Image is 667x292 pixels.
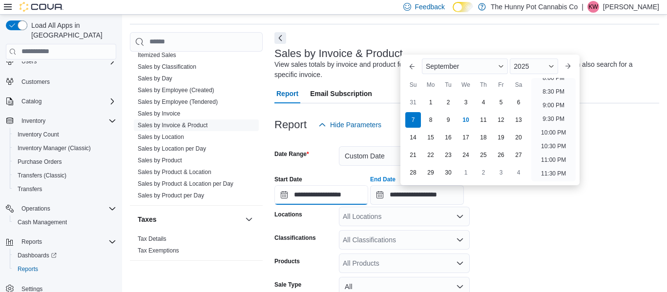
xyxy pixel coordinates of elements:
h3: Taxes [138,214,157,224]
span: Report [276,84,298,103]
a: Customers [18,76,54,88]
a: Sales by Product & Location per Day [138,180,233,187]
span: Cash Management [14,216,116,228]
div: day-22 [423,147,438,163]
button: Operations [2,202,120,215]
span: Tax Exemptions [138,247,179,254]
span: KW [588,1,598,13]
label: Classifications [274,234,316,242]
img: Cova [20,2,63,12]
div: Th [476,77,491,93]
div: Sa [511,77,526,93]
span: Load All Apps in [GEOGRAPHIC_DATA] [27,20,116,40]
span: Reports [18,236,116,248]
span: Operations [21,205,50,213]
button: Transfers (Classic) [10,169,120,182]
span: Reports [18,265,38,273]
button: Cash Management [10,215,120,229]
div: day-30 [440,165,456,180]
input: Dark Mode [453,2,473,12]
div: View sales totals by invoice and product for a specified date range. Details include tax types. Y... [274,59,654,80]
div: day-4 [476,95,491,110]
div: day-4 [511,165,526,180]
a: Sales by Product [138,157,182,164]
span: Feedback [415,2,445,12]
div: day-7 [405,112,421,128]
p: The Hunny Pot Cannabis Co [491,1,578,13]
a: Dashboards [14,250,61,261]
div: day-20 [511,130,526,145]
h3: Sales by Invoice & Product [274,48,403,59]
li: 10:30 PM [537,140,570,152]
span: Reports [21,238,42,246]
div: Mo [423,77,438,93]
div: Fr [493,77,509,93]
span: Sales by Day [138,75,172,82]
span: Inventory [18,115,116,127]
span: Transfers (Classic) [18,172,66,179]
span: Sales by Location [138,133,184,141]
input: Press the down key to enter a popover containing a calendar. Press the escape key to close the po... [370,185,464,205]
a: Sales by Invoice & Product [138,122,208,129]
div: day-28 [405,165,421,180]
button: Inventory [2,114,120,128]
button: Next [274,32,286,44]
button: Open list of options [456,259,464,267]
span: Sales by Employee (Created) [138,86,214,94]
div: day-3 [458,95,474,110]
p: | [582,1,584,13]
button: Hide Parameters [314,115,385,135]
span: Dashboards [14,250,116,261]
li: 9:30 PM [539,113,568,125]
span: Purchase Orders [18,158,62,166]
li: 11:30 PM [537,168,570,179]
label: Date Range [274,150,309,158]
div: day-2 [440,95,456,110]
div: day-1 [458,165,474,180]
span: Operations [18,203,116,214]
button: Open list of options [456,213,464,220]
button: Purchase Orders [10,155,120,169]
span: Itemized Sales [138,51,176,59]
button: Reports [18,236,46,248]
span: Customers [18,75,116,87]
div: day-21 [405,147,421,163]
a: Tax Exemptions [138,247,179,254]
div: day-15 [423,130,438,145]
span: Cash Management [18,218,67,226]
div: We [458,77,474,93]
div: day-3 [493,165,509,180]
span: Transfers [14,183,116,195]
div: Button. Open the year selector. 2025 is currently selected. [510,58,558,74]
div: day-14 [405,130,421,145]
span: Dashboards [18,252,57,259]
a: Cash Management [14,216,71,228]
div: Taxes [130,233,263,260]
li: 8:00 PM [539,72,568,84]
div: day-6 [511,95,526,110]
span: Hide Parameters [330,120,381,130]
label: Products [274,257,300,265]
span: Purchase Orders [14,156,116,168]
button: Inventory Count [10,128,120,141]
span: Sales by Invoice [138,110,180,117]
div: day-17 [458,130,474,145]
a: Sales by Location per Day [138,145,206,152]
a: Reports [14,263,42,275]
div: Kali Wehlann [587,1,599,13]
div: day-26 [493,147,509,163]
a: Inventory Manager (Classic) [14,142,95,154]
span: 2025 [514,62,529,70]
div: day-27 [511,147,526,163]
button: Customers [2,74,120,88]
span: Inventory Count [18,131,59,138]
span: Transfers (Classic) [14,170,116,181]
div: day-2 [476,165,491,180]
div: Su [405,77,421,93]
li: 8:30 PM [539,86,568,97]
span: Sales by Product [138,156,182,164]
a: Sales by Product per Day [138,192,204,199]
button: Inventory [18,115,49,127]
a: Sales by Invoice [138,110,180,117]
label: Sale Type [274,281,301,289]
